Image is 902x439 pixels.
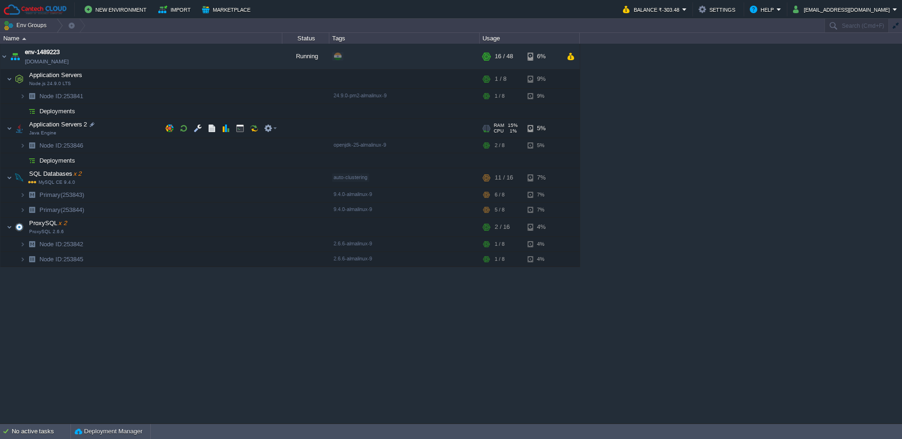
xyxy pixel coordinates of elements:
img: AMDAwAAAACH5BAEAAAAALAAAAAABAAEAAAICRAEAOw== [25,138,39,153]
div: 4% [528,252,558,267]
span: x 2 [72,170,82,177]
span: ProxySQL 2.6.6 [29,229,64,235]
img: AMDAwAAAACH5BAEAAAAALAAAAAABAAEAAAICRAEAOw== [25,252,39,267]
img: AMDAwAAAACH5BAEAAAAALAAAAAABAAEAAAICRAEAOw== [13,119,26,138]
img: AMDAwAAAACH5BAEAAAAALAAAAAABAAEAAAICRAEAOw== [25,237,39,251]
span: 15% [508,123,518,128]
a: Node ID:253842 [39,240,85,248]
div: 1 / 8 [495,70,506,88]
img: Cantech Cloud [3,4,67,16]
img: AMDAwAAAACH5BAEAAAAALAAAAAABAAEAAAICRAEAOw== [13,218,26,236]
img: AMDAwAAAACH5BAEAAAAALAAAAAABAAEAAAICRAEAOw== [13,168,26,187]
img: AMDAwAAAACH5BAEAAAAALAAAAAABAAEAAAICRAEAOw== [20,252,25,267]
img: AMDAwAAAACH5BAEAAAAALAAAAAABAAEAAAICRAEAOw== [25,153,39,168]
a: Deployments [39,107,77,115]
span: Node ID: [39,256,63,263]
div: 2 / 8 [495,138,505,153]
div: Usage [480,33,579,44]
a: ProxySQLx 2ProxySQL 2.6.6 [28,219,68,227]
img: AMDAwAAAACH5BAEAAAAALAAAAAABAAEAAAICRAEAOw== [7,70,12,88]
div: 16 / 48 [495,44,513,69]
button: Env Groups [3,19,50,32]
div: 5 / 8 [495,203,505,217]
img: AMDAwAAAACH5BAEAAAAALAAAAAABAAEAAAICRAEAOw== [7,218,12,236]
button: Deployment Manager [75,427,142,436]
span: 253845 [39,255,85,263]
button: [EMAIL_ADDRESS][DOMAIN_NAME] [793,4,893,15]
span: CPU [494,128,504,134]
img: AMDAwAAAACH5BAEAAAAALAAAAAABAAEAAAICRAEAOw== [25,89,39,103]
img: AMDAwAAAACH5BAEAAAAALAAAAAABAAEAAAICRAEAOw== [20,89,25,103]
div: Running [282,44,329,69]
div: 5% [528,138,558,153]
div: 2 / 16 [495,218,510,236]
button: Marketplace [202,4,253,15]
div: 6 / 8 [495,188,505,202]
button: Import [158,4,194,15]
a: [DOMAIN_NAME] [25,57,69,66]
span: auto-clustering [334,174,367,180]
img: AMDAwAAAACH5BAEAAAAALAAAAAABAAEAAAICRAEAOw== [20,153,25,168]
a: Application ServersNode.js 24.9.0 LTS [28,71,84,78]
span: 1% [507,128,517,134]
button: Help [750,4,777,15]
img: AMDAwAAAACH5BAEAAAAALAAAAAABAAEAAAICRAEAOw== [20,203,25,217]
span: MySQL CE 9.4.0 [28,180,75,185]
div: Tags [330,33,479,44]
div: 7% [528,188,558,202]
button: New Environment [85,4,149,15]
div: 4% [528,237,558,251]
span: openjdk-25-almalinux-9 [334,142,386,148]
span: 253842 [39,240,85,248]
img: AMDAwAAAACH5BAEAAAAALAAAAAABAAEAAAICRAEAOw== [25,104,39,118]
span: 24.9.0-pm2-almalinux-9 [334,93,387,98]
button: Settings [699,4,738,15]
img: AMDAwAAAACH5BAEAAAAALAAAAAABAAEAAAICRAEAOw== [22,38,26,40]
img: AMDAwAAAACH5BAEAAAAALAAAAAABAAEAAAICRAEAOw== [7,168,12,187]
span: 2.6.6-almalinux-9 [334,241,372,246]
a: Primary(253843) [39,191,86,199]
img: AMDAwAAAACH5BAEAAAAALAAAAAABAAEAAAICRAEAOw== [8,44,22,69]
div: Status [283,33,329,44]
span: (253844) [61,206,84,213]
span: Node ID: [39,142,63,149]
span: Primary [39,206,86,214]
a: Node ID:253845 [39,255,85,263]
img: AMDAwAAAACH5BAEAAAAALAAAAAABAAEAAAICRAEAOw== [7,119,12,138]
span: ProxySQL [28,219,68,227]
div: 1 / 8 [495,252,505,267]
span: Primary [39,191,86,199]
span: Node ID: [39,93,63,100]
div: 9% [528,89,558,103]
div: 4% [528,218,558,236]
div: 5% [528,119,558,138]
a: Node ID:253846 [39,141,85,149]
div: Name [1,33,282,44]
span: 253846 [39,141,85,149]
span: x 2 [57,219,67,227]
span: SQL Databases [28,170,83,178]
div: 7% [528,168,558,187]
span: (253843) [61,191,84,198]
span: 9.4.0-almalinux-9 [334,206,372,212]
img: AMDAwAAAACH5BAEAAAAALAAAAAABAAEAAAICRAEAOw== [0,44,8,69]
span: Application Servers [28,71,84,79]
img: AMDAwAAAACH5BAEAAAAALAAAAAABAAEAAAICRAEAOw== [20,237,25,251]
div: 7% [528,203,558,217]
a: Application Servers 2Java Engine [28,121,88,128]
a: Primary(253844) [39,206,86,214]
a: env-1489223 [25,47,60,57]
div: 1 / 8 [495,89,505,103]
img: AMDAwAAAACH5BAEAAAAALAAAAAABAAEAAAICRAEAOw== [25,203,39,217]
div: No active tasks [12,424,70,439]
div: 1 / 8 [495,237,505,251]
span: Java Engine [29,130,56,136]
span: Node ID: [39,241,63,248]
span: 2.6.6-almalinux-9 [334,256,372,261]
img: AMDAwAAAACH5BAEAAAAALAAAAAABAAEAAAICRAEAOw== [20,188,25,202]
a: Node ID:253841 [39,92,85,100]
span: 9.4.0-almalinux-9 [334,191,372,197]
span: Node.js 24.9.0 LTS [29,81,71,86]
